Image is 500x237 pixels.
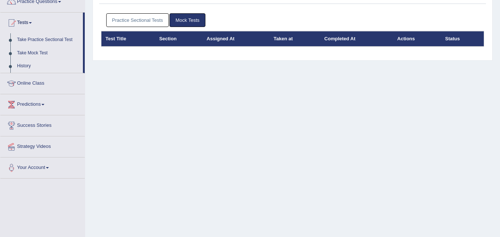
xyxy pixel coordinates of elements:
[0,13,83,31] a: Tests
[14,60,83,73] a: History
[0,73,85,92] a: Online Class
[101,31,155,47] th: Test Title
[441,31,484,47] th: Status
[0,94,85,113] a: Predictions
[269,31,320,47] th: Taken at
[320,31,393,47] th: Completed At
[393,31,441,47] th: Actions
[0,115,85,134] a: Success Stories
[0,136,85,155] a: Strategy Videos
[106,13,169,27] a: Practice Sectional Tests
[14,47,83,60] a: Take Mock Test
[202,31,269,47] th: Assigned At
[14,33,83,47] a: Take Practice Sectional Test
[0,158,85,176] a: Your Account
[170,13,205,27] a: Mock Tests
[155,31,202,47] th: Section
